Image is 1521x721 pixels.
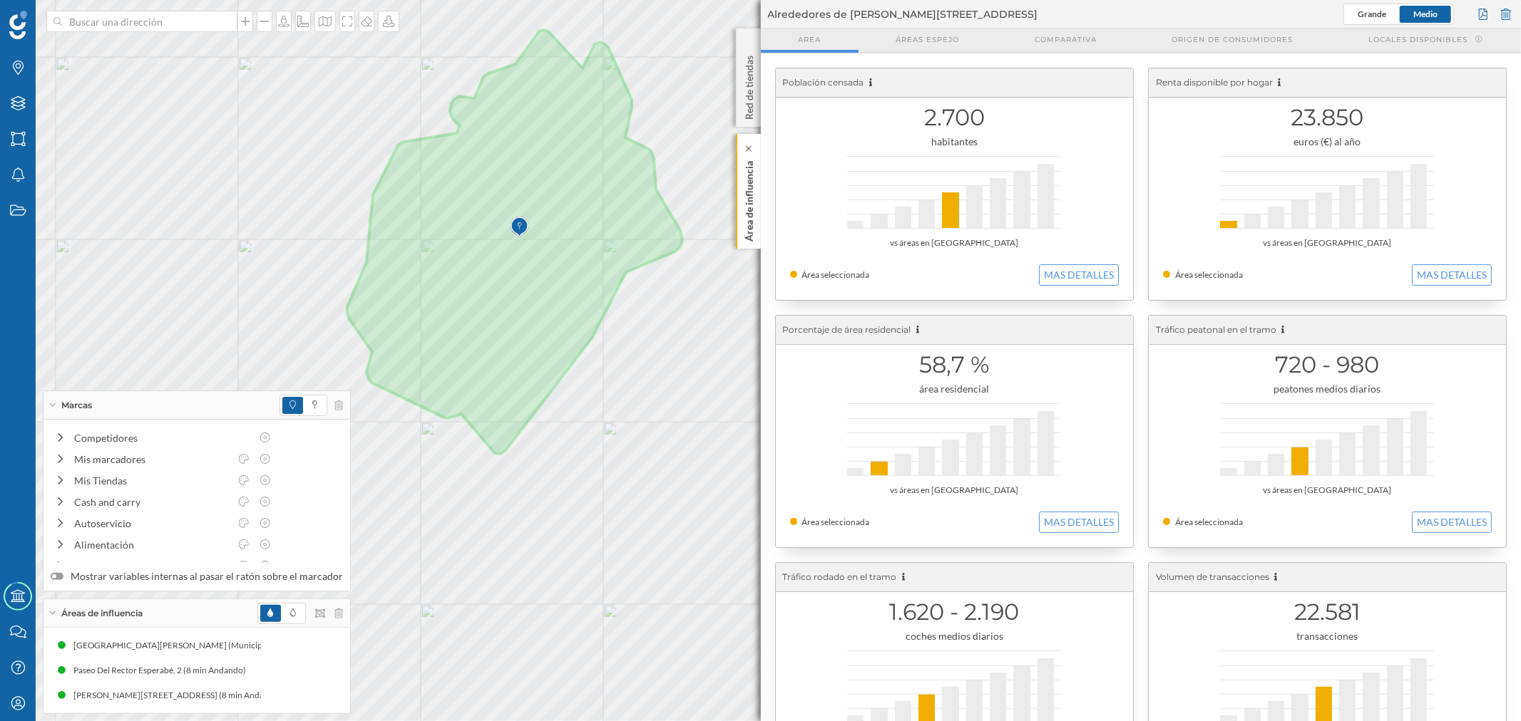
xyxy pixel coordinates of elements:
[776,68,1133,98] div: Población censada
[776,563,1133,592] div: Tráfico rodado en el tramo
[1172,34,1293,45] span: Origen de consumidores
[1163,135,1492,149] div: euros (€) al año
[1163,483,1492,497] div: vs áreas en [GEOGRAPHIC_DATA]
[798,34,821,45] span: Area
[1163,351,1492,378] h1: 720 - 980
[74,559,230,574] div: Hipermercados
[1039,264,1119,286] button: MAS DETALLES
[790,236,1119,250] div: vs áreas en [GEOGRAPHIC_DATA]
[742,50,756,120] p: Red de tiendas
[790,351,1119,378] h1: 58,7 %
[1412,264,1492,286] button: MAS DETALLES
[73,638,280,653] div: [GEOGRAPHIC_DATA][PERSON_NAME] (Municipio)
[896,34,960,45] span: Áreas espejo
[1368,34,1468,45] span: Locales disponibles
[74,516,230,531] div: Autoservicio
[510,213,528,242] img: Marker
[790,629,1119,643] div: coches medios diarios
[74,473,230,488] div: Mis Tiendas
[1163,382,1492,396] div: peatones medios diarios
[1412,512,1492,533] button: MAS DETALLES
[1149,316,1506,345] div: Tráfico peatonal en el tramo
[51,569,343,583] label: Mostrar variables internas al pasar el ratón sobre el marcador
[74,537,230,552] div: Alimentación
[790,135,1119,149] div: habitantes
[802,517,870,527] span: Área seleccionada
[802,269,870,280] span: Área seleccionada
[742,155,756,242] p: Área de influencia
[9,11,27,39] img: Geoblink Logo
[790,382,1119,396] div: área residencial
[29,10,79,23] span: Soporte
[1163,629,1492,643] div: transacciones
[1039,512,1119,533] button: MAS DETALLES
[1163,104,1492,131] h1: 23.850
[1413,9,1438,19] span: Medio
[61,399,92,412] span: Marcas
[74,430,251,445] div: Competidores
[1149,563,1506,592] div: Volumen de transacciones
[1149,68,1506,98] div: Renta disponible por hogar
[70,688,285,702] div: [PERSON_NAME][STREET_ADDRESS] (8 min Andando)
[1358,9,1386,19] span: Grande
[74,494,230,509] div: Cash and carry
[790,483,1119,497] div: vs áreas en [GEOGRAPHIC_DATA]
[1163,236,1492,250] div: vs áreas en [GEOGRAPHIC_DATA]
[768,7,1038,21] span: Alrededores de [PERSON_NAME][STREET_ADDRESS]
[790,104,1119,131] h1: 2.700
[73,663,253,678] div: Paseo Del Rector Esperabé, 2 (8 min Andando)
[1175,269,1243,280] span: Área seleccionada
[61,607,143,620] span: Áreas de influencia
[1163,598,1492,626] h1: 22.581
[790,598,1119,626] h1: 1.620 - 2.190
[776,316,1133,345] div: Porcentaje de área residencial
[1175,517,1243,527] span: Área seleccionada
[74,452,230,467] div: Mis marcadores
[1035,34,1097,45] span: Comparativa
